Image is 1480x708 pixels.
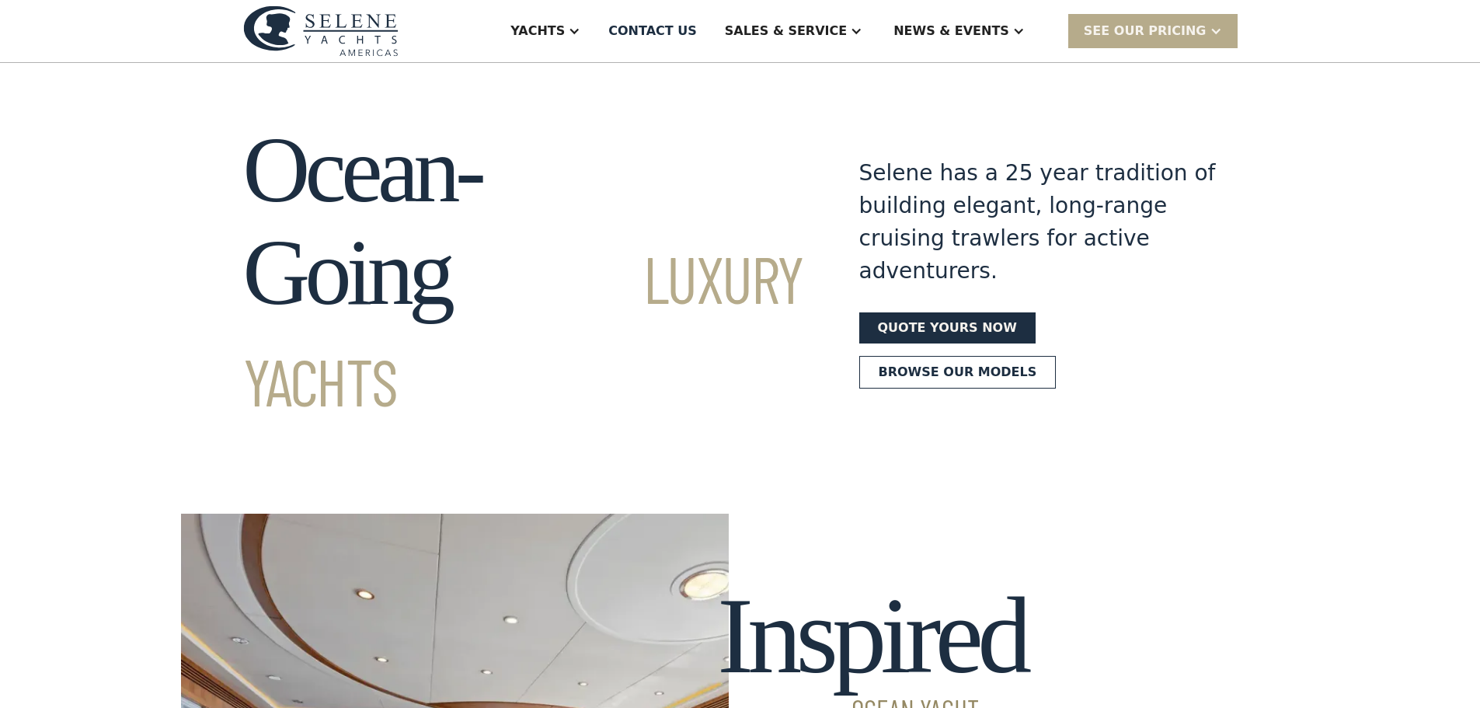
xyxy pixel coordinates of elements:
[859,356,1057,389] a: Browse our models
[1068,14,1238,47] div: SEE Our Pricing
[243,5,399,56] img: logo
[1084,22,1207,40] div: SEE Our Pricing
[859,312,1036,344] a: Quote yours now
[859,157,1217,288] div: Selene has a 25 year tradition of building elegant, long-range cruising trawlers for active adven...
[725,22,847,40] div: Sales & Service
[893,22,1009,40] div: News & EVENTS
[243,119,803,427] h1: Ocean-Going
[243,239,803,420] span: Luxury Yachts
[510,22,565,40] div: Yachts
[608,22,697,40] div: Contact US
